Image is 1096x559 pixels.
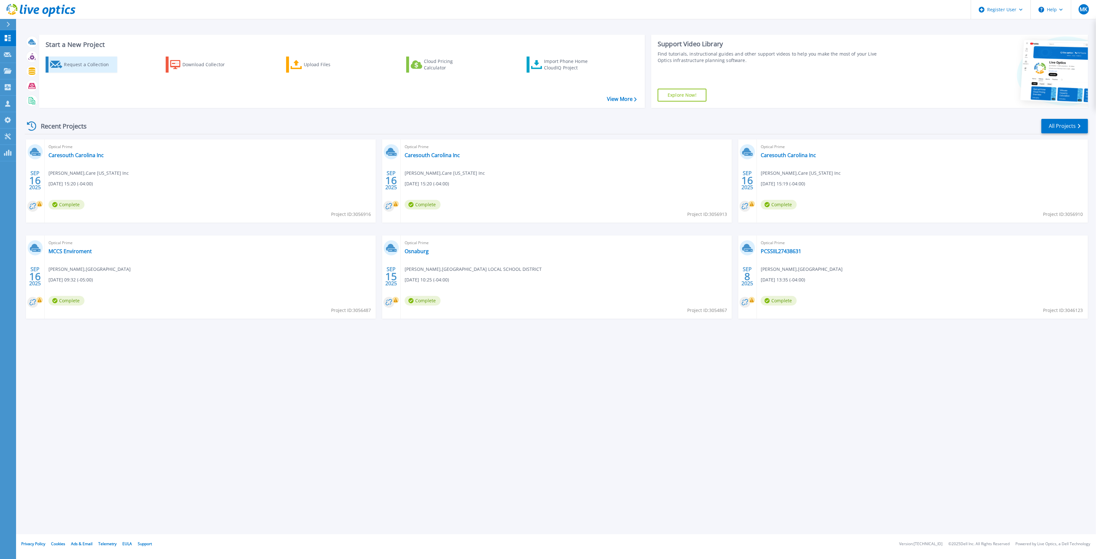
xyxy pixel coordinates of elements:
[405,180,449,187] span: [DATE] 15:20 (-04:00)
[29,265,41,288] div: SEP 2025
[761,296,797,306] span: Complete
[761,248,801,254] a: PCSSIIL27438631
[761,276,805,283] span: [DATE] 13:35 (-04:00)
[331,211,371,218] span: Project ID: 3056916
[385,274,397,279] span: 15
[138,541,152,546] a: Support
[64,58,115,71] div: Request a Collection
[405,170,485,177] span: [PERSON_NAME] , Care [US_STATE] Inc
[658,51,886,64] div: Find tutorials, instructional guides and other support videos to help you make the most of your L...
[761,239,1084,246] span: Optical Prime
[48,180,93,187] span: [DATE] 15:20 (-04:00)
[741,178,753,183] span: 16
[405,200,441,209] span: Complete
[741,169,753,192] div: SEP 2025
[406,57,478,73] a: Cloud Pricing Calculator
[761,170,841,177] span: [PERSON_NAME] , Care [US_STATE] Inc
[48,200,84,209] span: Complete
[405,248,429,254] a: Osnaburg
[1041,119,1088,133] a: All Projects
[48,248,92,254] a: MCCS Enviroment
[29,274,41,279] span: 16
[48,276,93,283] span: [DATE] 09:32 (-05:00)
[48,266,131,273] span: [PERSON_NAME] , [GEOGRAPHIC_DATA]
[424,58,475,71] div: Cloud Pricing Calculator
[405,276,449,283] span: [DATE] 10:25 (-04:00)
[761,143,1084,150] span: Optical Prime
[1043,307,1083,314] span: Project ID: 3046123
[46,41,636,48] h3: Start a New Project
[741,265,753,288] div: SEP 2025
[29,169,41,192] div: SEP 2025
[122,541,132,546] a: EULA
[48,296,84,306] span: Complete
[405,296,441,306] span: Complete
[1080,7,1087,12] span: MK
[25,118,95,134] div: Recent Projects
[48,170,129,177] span: [PERSON_NAME] , Care [US_STATE] Inc
[385,265,397,288] div: SEP 2025
[405,152,460,158] a: Caresouth Carolina Inc
[182,58,234,71] div: Download Collector
[1015,542,1090,546] li: Powered by Live Optics, a Dell Technology
[687,211,727,218] span: Project ID: 3056913
[405,239,728,246] span: Optical Prime
[29,178,41,183] span: 16
[1043,211,1083,218] span: Project ID: 3056910
[385,169,397,192] div: SEP 2025
[51,541,65,546] a: Cookies
[607,96,637,102] a: View More
[761,200,797,209] span: Complete
[331,307,371,314] span: Project ID: 3056487
[658,89,706,102] a: Explore Now!
[658,40,886,48] div: Support Video Library
[385,178,397,183] span: 16
[761,180,805,187] span: [DATE] 15:19 (-04:00)
[544,58,594,71] div: Import Phone Home CloudIQ Project
[304,58,355,71] div: Upload Files
[761,266,843,273] span: [PERSON_NAME] , [GEOGRAPHIC_DATA]
[761,152,816,158] a: Caresouth Carolina Inc
[166,57,237,73] a: Download Collector
[48,239,372,246] span: Optical Prime
[71,541,92,546] a: Ads & Email
[687,307,727,314] span: Project ID: 3054867
[744,274,750,279] span: 8
[948,542,1010,546] li: © 2025 Dell Inc. All Rights Reserved
[405,266,542,273] span: [PERSON_NAME] , [GEOGRAPHIC_DATA] LOCAL SCHOOL DISTRICT
[21,541,45,546] a: Privacy Policy
[46,57,117,73] a: Request a Collection
[899,542,943,546] li: Version: [TECHNICAL_ID]
[405,143,728,150] span: Optical Prime
[286,57,358,73] a: Upload Files
[48,152,104,158] a: Caresouth Carolina Inc
[98,541,117,546] a: Telemetry
[48,143,372,150] span: Optical Prime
